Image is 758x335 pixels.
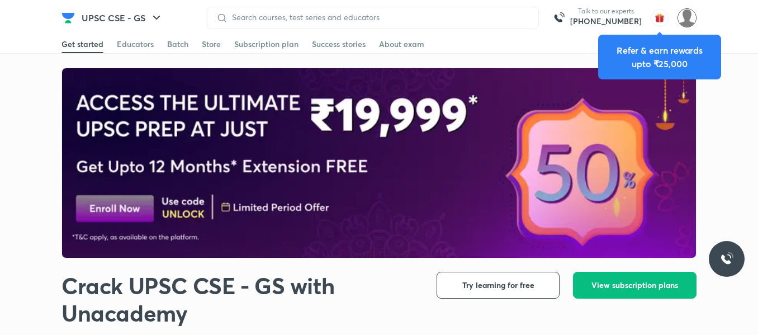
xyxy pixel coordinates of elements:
[312,35,366,53] a: Success stories
[202,39,221,50] div: Store
[678,8,697,27] img: VIKRAM SINGH
[234,39,299,50] div: Subscription plan
[573,272,697,299] button: View subscription plans
[117,39,154,50] div: Educators
[651,9,669,27] img: avatar
[548,7,570,29] img: call-us
[437,272,560,299] button: Try learning for free
[61,11,75,25] img: Company Logo
[591,280,678,291] span: View subscription plans
[167,39,188,50] div: Batch
[228,13,529,22] input: Search courses, test series and educators
[167,35,188,53] a: Batch
[570,16,642,27] a: [PHONE_NUMBER]
[75,7,170,29] button: UPSC CSE - GS
[379,39,424,50] div: About exam
[61,35,103,53] a: Get started
[379,35,424,53] a: About exam
[202,35,221,53] a: Store
[234,35,299,53] a: Subscription plan
[720,252,733,266] img: ttu
[570,7,642,16] p: Talk to our experts
[61,272,419,327] h1: Crack UPSC CSE - GS with Unacademy
[607,44,712,70] div: Refer & earn rewards upto ₹25,000
[117,35,154,53] a: Educators
[61,39,103,50] div: Get started
[312,39,366,50] div: Success stories
[462,280,534,291] span: Try learning for free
